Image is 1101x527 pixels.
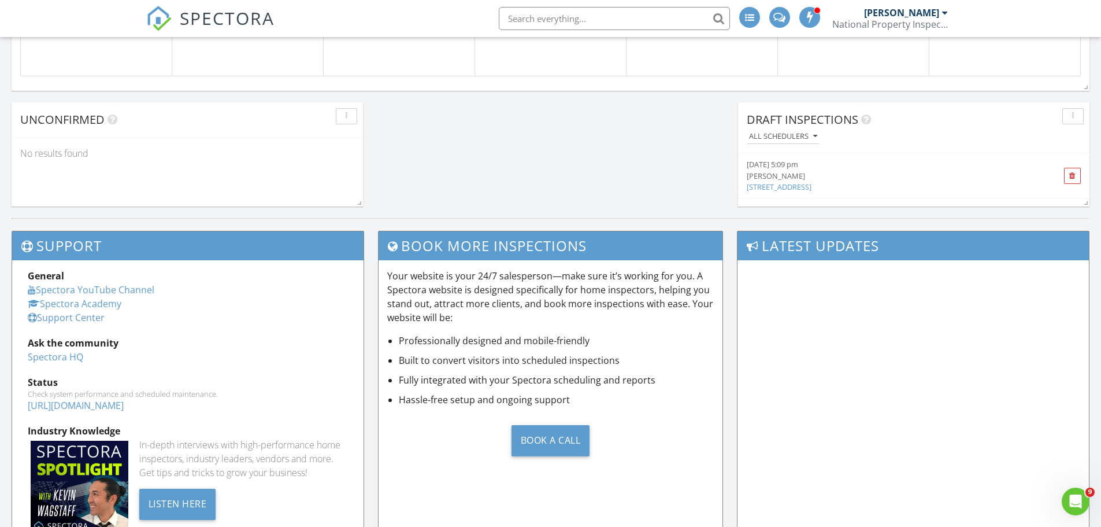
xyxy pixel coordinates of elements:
li: Professionally designed and mobile-friendly [399,334,714,348]
a: Spectora YouTube Channel [28,283,154,296]
div: In-depth interviews with high-performance home inspectors, industry leaders, vendors and more. Ge... [139,438,348,480]
a: [DATE] 9:33 am [PERSON_NAME] [STREET_ADDRESS][PERSON_NAME] [747,205,1025,238]
li: Hassle-free setup and ongoing support [399,393,714,407]
div: [PERSON_NAME] [747,171,1025,182]
div: Check system performance and scheduled maintenance. [28,389,348,399]
iframe: Intercom live chat [1062,488,1089,515]
div: Book a Call [511,425,590,456]
td: Go to September 5, 2025 [777,6,929,76]
div: National Property Inspections [832,19,948,30]
li: Fully integrated with your Spectora scheduling and reports [399,373,714,387]
input: Search everything... [499,7,730,30]
a: Book a Call [387,416,714,465]
div: Status [28,375,348,389]
span: Draft Inspections [747,112,858,127]
h3: Support [12,231,364,260]
div: No results found [12,138,363,169]
div: [DATE] 9:33 am [747,205,1025,216]
div: All schedulers [749,132,817,141]
div: Ask the community [28,336,348,350]
strong: General [28,270,64,282]
div: [DATE] 5:09 pm [747,159,1025,170]
td: Go to August 31, 2025 [21,6,172,76]
span: Unconfirmed [20,112,105,127]
td: Go to September 4, 2025 [626,6,777,76]
a: [URL][DOMAIN_NAME] [28,399,124,412]
a: Spectora HQ [28,351,83,363]
a: [STREET_ADDRESS] [747,182,811,192]
td: Go to September 6, 2025 [929,6,1080,76]
p: Your website is your 24/7 salesperson—make sure it’s working for you. A Spectora website is desig... [387,269,714,325]
h3: Latest Updates [737,231,1089,260]
li: Built to convert visitors into scheduled inspections [399,353,714,367]
td: Go to September 2, 2025 [324,6,475,76]
div: Listen Here [139,489,216,520]
a: Spectora Academy [28,297,121,310]
img: The Best Home Inspection Software - Spectora [146,6,172,31]
a: [DATE] 5:09 pm [PERSON_NAME] [STREET_ADDRESS] [747,159,1025,193]
span: 9 [1085,488,1095,497]
span: SPECTORA [180,6,275,30]
button: All schedulers [747,129,820,145]
a: Support Center [28,311,105,324]
a: Listen Here [139,496,216,509]
h3: Book More Inspections [379,231,723,260]
div: Industry Knowledge [28,424,348,438]
a: SPECTORA [146,16,275,40]
div: [PERSON_NAME] [864,7,939,19]
td: Go to September 3, 2025 [475,6,627,76]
